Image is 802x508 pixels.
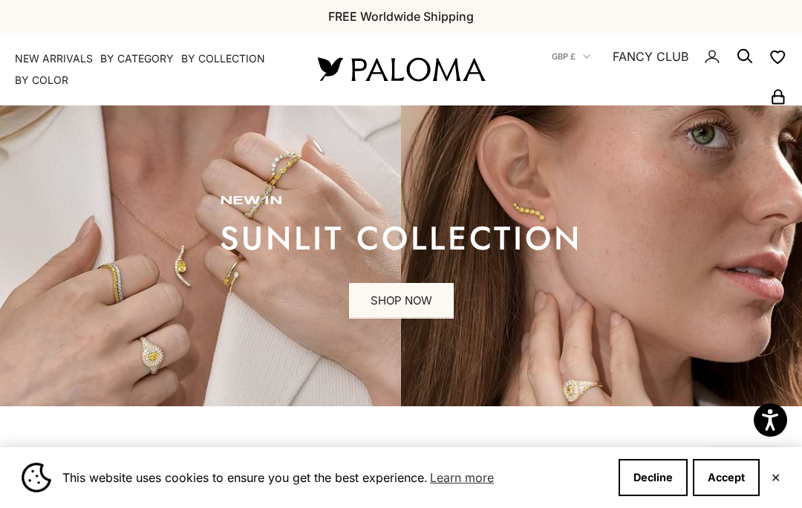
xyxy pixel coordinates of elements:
[771,473,780,482] button: Close
[613,47,688,66] a: FANCY CLUB
[220,194,582,209] p: new in
[552,50,590,63] button: GBP £
[552,50,576,63] span: GBP £
[220,224,582,253] p: sunlit collection
[693,459,760,496] button: Accept
[15,51,93,66] a: NEW ARRIVALS
[349,283,454,319] a: SHOP NOW
[15,51,282,88] nav: Primary navigation
[22,463,51,492] img: Cookie banner
[428,466,496,489] a: Learn more
[62,466,607,489] span: This website uses cookies to ensure you get the best experience.
[619,459,688,496] button: Decline
[520,33,787,105] nav: Secondary navigation
[181,51,265,66] summary: By Collection
[328,7,474,26] p: FREE Worldwide Shipping
[100,51,174,66] summary: By Category
[15,73,68,88] summary: By Color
